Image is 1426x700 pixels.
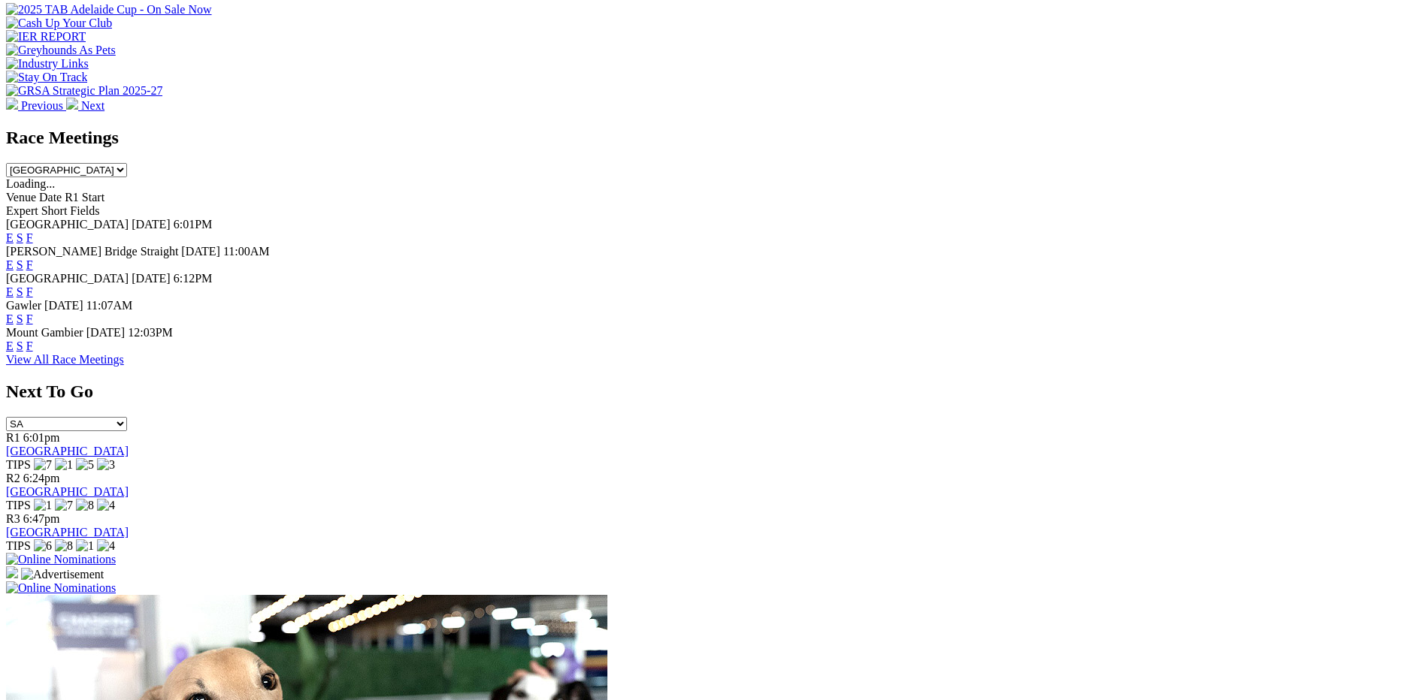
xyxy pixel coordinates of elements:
span: Date [39,191,62,204]
span: Gawler [6,299,41,312]
span: [DATE] [132,272,171,285]
span: Short [41,204,68,217]
img: IER REPORT [6,30,86,44]
span: R1 Start [65,191,104,204]
img: Greyhounds As Pets [6,44,116,57]
span: [GEOGRAPHIC_DATA] [6,272,129,285]
img: 4 [97,539,115,553]
img: 7 [55,499,73,512]
span: 6:47pm [23,512,60,525]
a: F [26,285,33,298]
span: Fields [70,204,99,217]
span: [DATE] [44,299,83,312]
a: F [26,312,33,325]
a: Next [66,99,104,112]
img: 5 [76,458,94,472]
a: F [26,258,33,271]
a: Previous [6,99,66,112]
span: [PERSON_NAME] Bridge Straight [6,245,178,258]
span: TIPS [6,539,31,552]
img: Online Nominations [6,553,116,566]
a: S [17,312,23,325]
a: S [17,285,23,298]
img: Online Nominations [6,581,116,595]
span: 11:00AM [223,245,270,258]
img: 7 [34,458,52,472]
a: F [26,339,33,352]
a: E [6,285,14,298]
span: 11:07AM [86,299,133,312]
img: 1 [55,458,73,472]
span: 6:24pm [23,472,60,484]
span: Previous [21,99,63,112]
span: TIPS [6,458,31,471]
span: [DATE] [181,245,220,258]
a: E [6,339,14,352]
a: View All Race Meetings [6,353,124,366]
span: 6:01pm [23,431,60,444]
h2: Race Meetings [6,128,1420,148]
h2: Next To Go [6,382,1420,402]
img: 15187_Greyhounds_GreysPlayCentral_Resize_SA_WebsiteBanner_300x115_2025.jpg [6,566,18,578]
a: E [6,312,14,325]
img: 3 [97,458,115,472]
a: [GEOGRAPHIC_DATA] [6,485,129,498]
img: 1 [34,499,52,512]
span: 12:03PM [128,326,173,339]
img: 8 [76,499,94,512]
a: [GEOGRAPHIC_DATA] [6,526,129,539]
img: 8 [55,539,73,553]
span: [DATE] [86,326,126,339]
span: Mount Gambier [6,326,83,339]
a: E [6,258,14,271]
span: Next [81,99,104,112]
span: R1 [6,431,20,444]
a: S [17,258,23,271]
span: [DATE] [132,218,171,231]
a: S [17,339,23,352]
img: Industry Links [6,57,89,71]
span: Venue [6,191,36,204]
span: 6:01PM [174,218,213,231]
a: E [6,231,14,244]
img: 2025 TAB Adelaide Cup - On Sale Now [6,3,212,17]
a: F [26,231,33,244]
span: Loading... [6,177,55,190]
a: [GEOGRAPHIC_DATA] [6,445,129,457]
img: 1 [76,539,94,553]
img: 6 [34,539,52,553]
a: S [17,231,23,244]
img: Cash Up Your Club [6,17,112,30]
img: 4 [97,499,115,512]
span: R3 [6,512,20,525]
img: Stay On Track [6,71,87,84]
img: chevron-right-pager-white.svg [66,98,78,110]
span: TIPS [6,499,31,511]
span: R2 [6,472,20,484]
img: Advertisement [21,568,104,581]
img: GRSA Strategic Plan 2025-27 [6,84,162,98]
img: chevron-left-pager-white.svg [6,98,18,110]
span: 6:12PM [174,272,213,285]
span: [GEOGRAPHIC_DATA] [6,218,129,231]
span: Expert [6,204,38,217]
